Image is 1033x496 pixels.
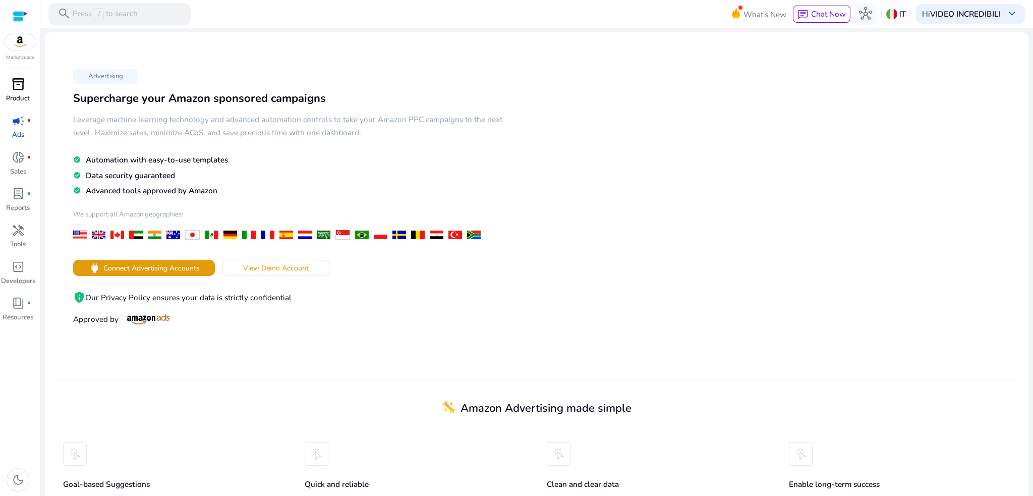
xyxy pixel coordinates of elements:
img: amazon.svg [5,33,35,50]
span: fiber_manual_record [27,301,31,306]
span: hub [859,7,872,20]
span: donut_small [12,151,25,164]
span: fiber_manual_record [27,119,31,123]
span: chat [797,9,809,20]
p: Reports [6,203,30,213]
span: fiber_manual_record [27,192,31,196]
button: powerConnect Advertising Accounts [73,260,215,276]
span: dark_mode [12,473,25,486]
span: keyboard_arrow_down [1005,7,1018,20]
h5: Leverage machine learning technology and advanced automation controls to take your Amazon PPC cam... [73,113,516,140]
span: Connect Advertising Accounts [103,263,200,273]
span: Chat Now [811,9,846,19]
p: Our Privacy Policy ensures your data is strictly confidential [73,291,516,303]
span: lab_profile [12,187,25,200]
p: IT [899,5,906,23]
p: Marketplace [6,54,34,62]
span: fiber_manual_record [27,155,31,160]
span: search [58,7,71,20]
button: chatChat Now [793,6,850,23]
span: handyman [12,224,25,237]
p: Advertising [73,69,138,84]
p: Press to search [73,8,138,20]
h3: Supercharge your Amazon sponsored campaigns [73,92,516,105]
b: VIDEO INCREDIBILI [930,9,1001,19]
span: What's New [743,6,786,23]
span: code_blocks [12,260,25,273]
span: Data security guaranteed [86,170,175,181]
button: hub [855,3,877,25]
span: campaign [12,115,25,128]
p: Approved by [73,313,516,325]
h5: Quick and reliable [305,480,527,489]
mat-icon: check_circle [73,171,81,180]
mat-icon: check_circle [73,155,81,164]
button: View Demo Account [222,260,329,276]
h5: Goal-based Suggestions [63,480,285,489]
mat-icon: check_circle [73,186,81,195]
p: Tools [10,240,26,250]
span: Automation with easy-to-use templates [86,154,228,165]
span: power [88,262,101,275]
p: Sales [10,167,26,177]
span: Advanced tools approved by Amazon [86,185,217,196]
span: inventory_2 [12,78,25,91]
span: View Demo Account [243,263,309,273]
img: it.svg [886,9,897,20]
p: Ads [12,130,24,140]
h4: We support all Amazon geographies: [73,210,516,227]
mat-icon: privacy_tip [73,291,85,303]
p: Developers [1,277,35,287]
p: Product [6,94,30,104]
p: Hi [922,10,1001,18]
span: Amazon Advertising made simple [461,401,632,416]
span: / [94,8,103,20]
h5: Clean and clear data [547,480,769,489]
p: Resources [3,313,33,323]
span: book_4 [12,297,25,310]
h5: Enable long-term success [789,480,1011,489]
